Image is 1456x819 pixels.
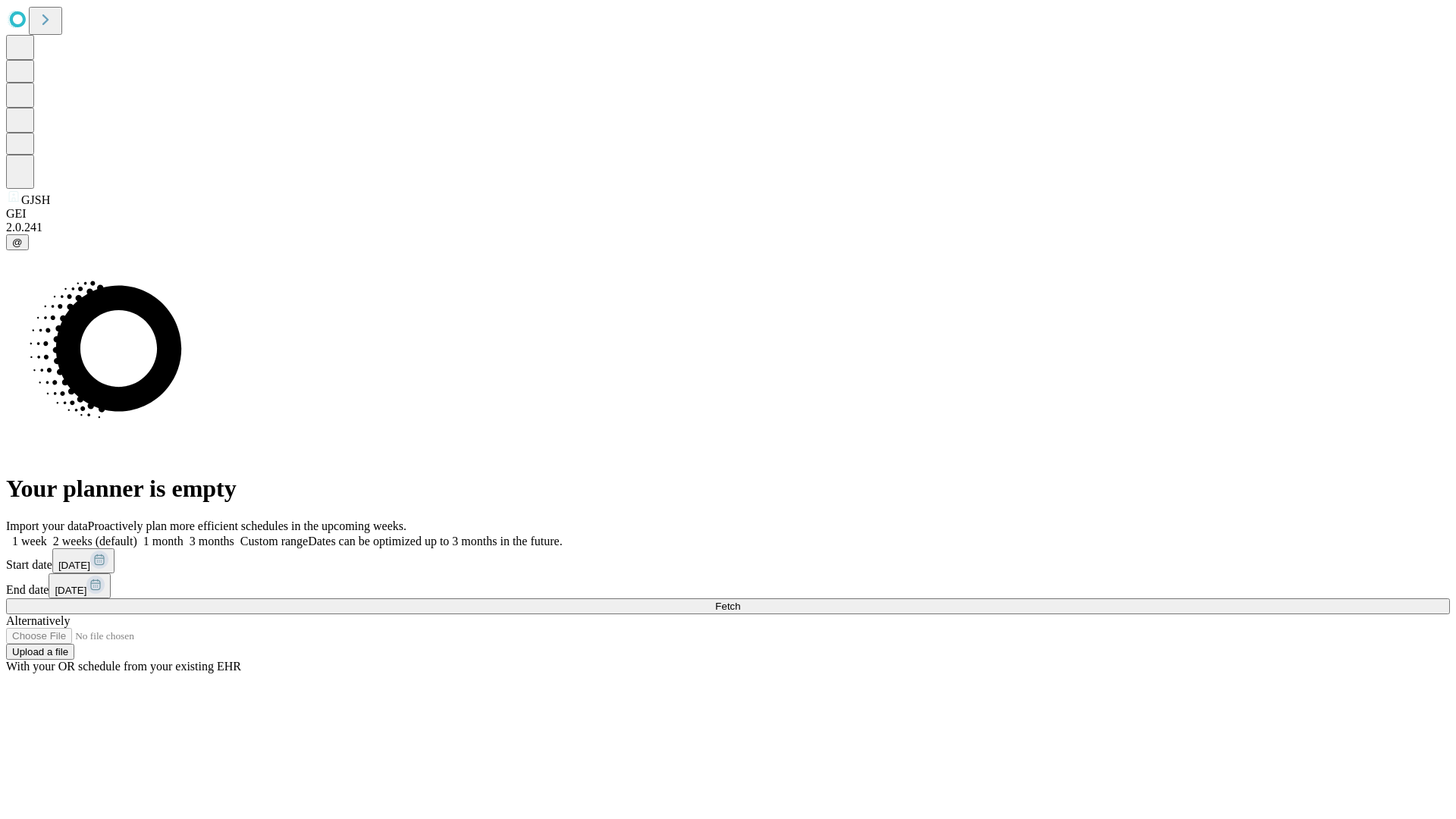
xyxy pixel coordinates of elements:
span: [DATE] [58,560,90,571]
span: Proactively plan more efficient schedules in the upcoming weeks. [88,519,406,532]
span: 1 week [12,535,47,548]
div: Start date [6,548,1450,573]
span: 2 weeks (default) [53,535,137,548]
span: GJSH [21,193,50,206]
div: End date [6,573,1450,598]
span: @ [12,237,23,248]
button: [DATE] [49,573,111,598]
div: 2.0.241 [6,221,1450,234]
h1: Your planner is empty [6,475,1450,503]
span: 1 month [143,535,184,548]
span: 3 months [190,535,234,548]
button: Upload a file [6,644,74,660]
span: Custom range [240,535,308,548]
span: Alternatively [6,614,70,627]
button: @ [6,234,29,250]
span: Dates can be optimized up to 3 months in the future. [308,535,562,548]
span: Fetch [715,601,740,612]
div: GEI [6,207,1450,221]
span: [DATE] [55,585,86,596]
button: [DATE] [52,548,115,573]
button: Fetch [6,598,1450,614]
span: With your OR schedule from your existing EHR [6,660,241,673]
span: Import your data [6,519,88,532]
